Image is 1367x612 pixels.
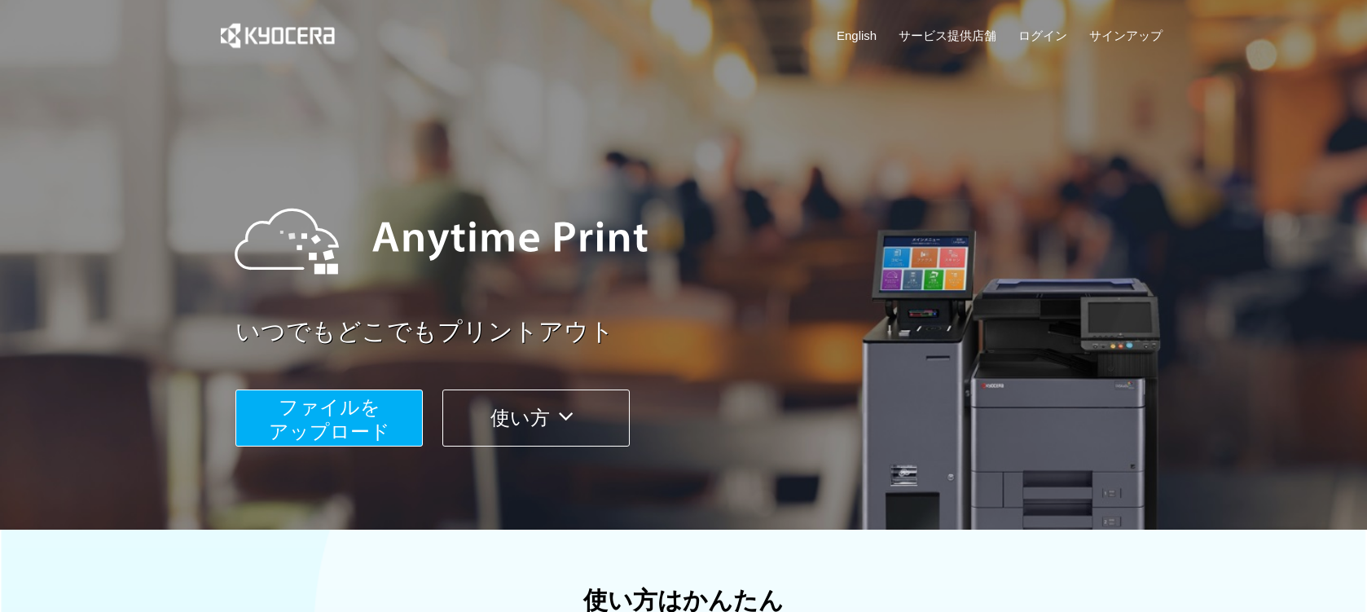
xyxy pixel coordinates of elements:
[899,27,996,44] a: サービス提供店舗
[442,390,630,447] button: 使い方
[235,315,1172,350] a: いつでもどこでもプリントアウト
[1089,27,1163,44] a: サインアップ
[1018,27,1067,44] a: ログイン
[269,396,390,442] span: ファイルを ​​アップロード
[235,390,423,447] button: ファイルを​​アップロード
[837,27,877,44] a: English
